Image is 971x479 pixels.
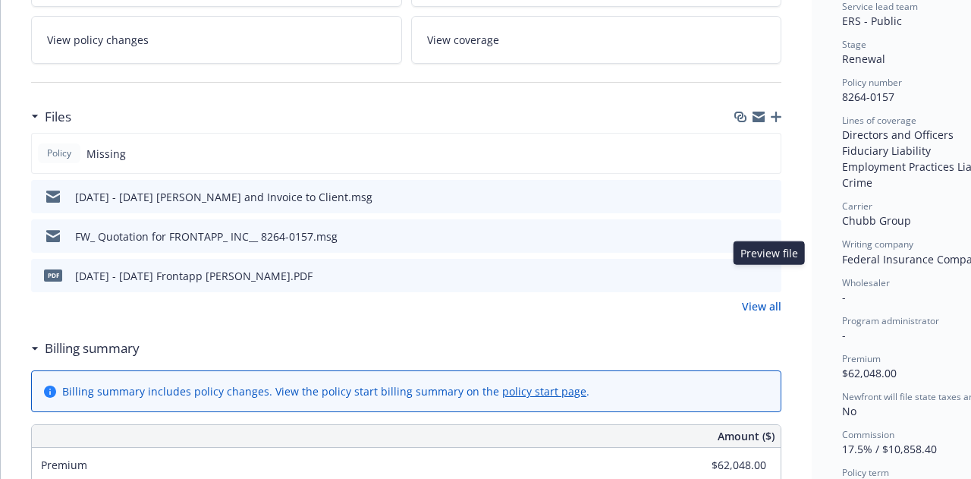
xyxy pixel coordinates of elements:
span: Stage [842,38,866,51]
div: Billing summary [31,339,140,358]
span: Program administrator [842,314,939,327]
span: Wholesaler [842,276,890,289]
span: Policy term [842,466,889,479]
a: View all [742,298,781,314]
span: Chubb Group [842,213,911,228]
span: No [842,404,856,418]
span: ERS - Public [842,14,902,28]
button: preview file [762,228,775,244]
a: View policy changes [31,16,402,64]
span: PDF [44,269,62,281]
span: 8264-0157 [842,90,894,104]
button: download file [737,268,749,284]
span: Commission [842,428,894,441]
div: Preview file [734,241,805,265]
span: Premium [41,458,87,472]
span: Premium [842,352,881,365]
span: 17.5% / $10,858.40 [842,442,937,456]
span: Writing company [842,238,913,251]
span: Carrier [842,200,872,213]
span: - [842,328,846,342]
input: 0.00 [677,454,775,477]
span: View policy changes [47,32,149,48]
button: preview file [762,268,775,284]
button: download file [737,189,749,205]
div: Files [31,107,71,127]
h3: Billing summary [45,339,140,358]
span: Policy number [842,76,902,89]
div: FW_ Quotation for FRONTAPP_ INC__ 8264-0157.msg [75,228,338,244]
span: View coverage [427,32,499,48]
a: policy start page [502,384,586,399]
h3: Files [45,107,71,127]
span: Renewal [842,52,885,66]
span: - [842,290,846,304]
span: Policy [44,147,74,160]
span: Amount ($) [718,428,775,444]
a: View coverage [411,16,782,64]
button: preview file [762,189,775,205]
div: Billing summary includes policy changes. View the policy start billing summary on the . [62,383,589,399]
span: Missing [86,146,126,162]
div: [DATE] - [DATE] [PERSON_NAME] and Invoice to Client.msg [75,189,372,205]
span: $62,048.00 [842,366,897,380]
span: Lines of coverage [842,114,916,127]
div: [DATE] - [DATE] Frontapp [PERSON_NAME].PDF [75,268,313,284]
button: download file [737,228,749,244]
